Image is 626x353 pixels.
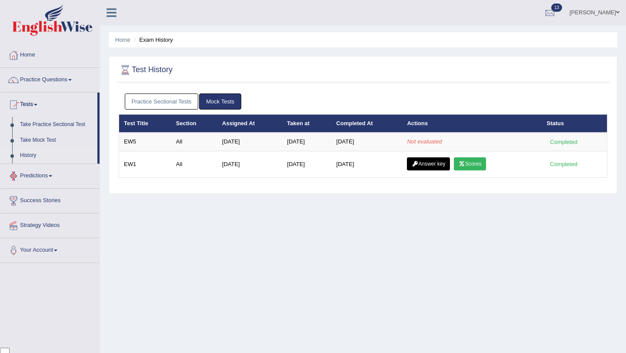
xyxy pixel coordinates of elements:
[217,133,283,151] td: [DATE]
[454,157,486,170] a: Scores
[332,151,403,177] td: [DATE]
[119,133,171,151] td: EW5
[199,93,241,110] a: Mock Tests
[547,160,581,169] div: Completed
[16,133,97,148] a: Take Mock Test
[217,151,283,177] td: [DATE]
[0,43,100,65] a: Home
[171,151,217,177] td: All
[171,114,217,133] th: Section
[0,238,100,260] a: Your Account
[0,213,100,235] a: Strategy Videos
[115,37,130,43] a: Home
[217,114,283,133] th: Assigned At
[119,114,171,133] th: Test Title
[0,68,100,90] a: Practice Questions
[402,114,542,133] th: Actions
[0,189,100,210] a: Success Stories
[282,133,331,151] td: [DATE]
[119,63,173,77] h2: Test History
[282,151,331,177] td: [DATE]
[407,138,442,145] em: Not evaluated
[0,164,100,186] a: Predictions
[407,157,450,170] a: Answer key
[16,148,97,163] a: History
[332,133,403,151] td: [DATE]
[119,151,171,177] td: EW1
[125,93,199,110] a: Practice Sectional Tests
[132,36,173,44] li: Exam History
[547,137,581,147] div: Completed
[551,3,562,12] span: 13
[171,133,217,151] td: All
[16,117,97,133] a: Take Practice Sectional Test
[0,93,97,114] a: Tests
[332,114,403,133] th: Completed At
[542,114,607,133] th: Status
[282,114,331,133] th: Taken at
